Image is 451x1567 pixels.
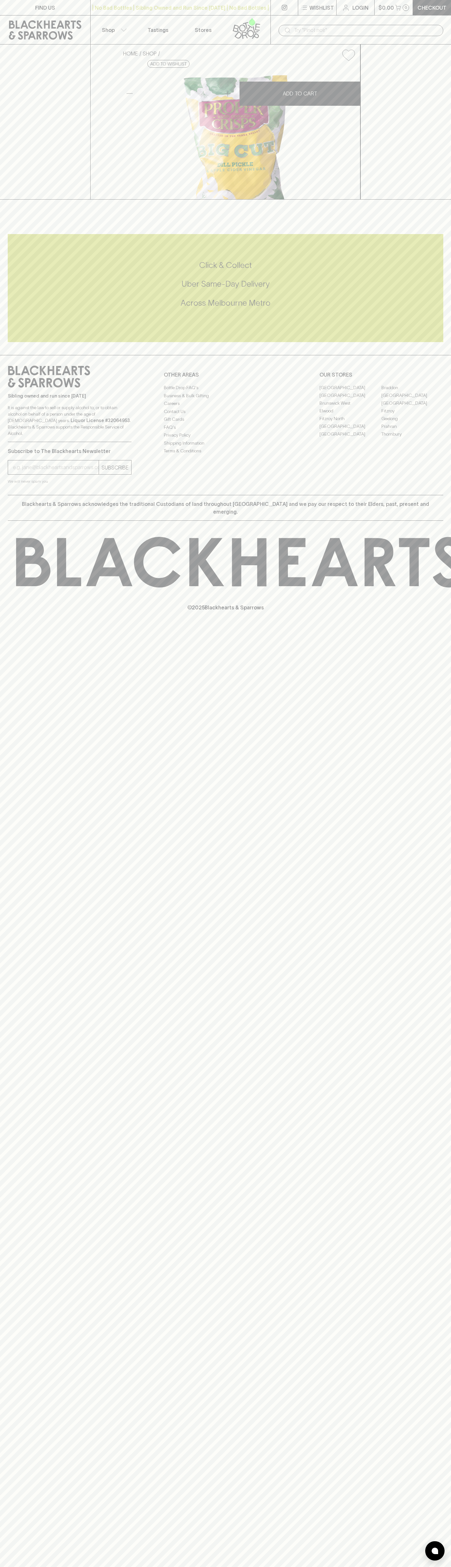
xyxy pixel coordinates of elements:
button: Add to wishlist [147,60,190,68]
a: Business & Bulk Gifting [164,392,288,399]
p: Wishlist [309,4,334,12]
p: Tastings [148,26,168,34]
a: Bottle Drop FAQ's [164,384,288,392]
strong: Liquor License #32064953 [71,418,130,423]
p: Stores [195,26,211,34]
p: Shop [102,26,115,34]
input: Try "Pinot noir" [294,25,438,35]
a: Braddon [381,384,443,391]
div: Call to action block [8,234,443,342]
p: Checkout [417,4,446,12]
h5: Click & Collect [8,260,443,271]
a: Geelong [381,415,443,422]
a: Gift Cards [164,416,288,423]
p: Subscribe to The Blackhearts Newsletter [8,447,132,455]
a: Prahran [381,422,443,430]
a: Shipping Information [164,439,288,447]
p: OUR STORES [319,371,443,379]
a: Fitzroy [381,407,443,415]
a: HOME [123,51,138,56]
a: [GEOGRAPHIC_DATA] [381,399,443,407]
p: $0.00 [378,4,394,12]
p: 0 [405,6,407,9]
img: bubble-icon [432,1548,438,1554]
a: Contact Us [164,408,288,415]
p: Sibling owned and run since [DATE] [8,393,132,399]
p: OTHER AREAS [164,371,288,379]
a: Fitzroy North [319,415,381,422]
a: [GEOGRAPHIC_DATA] [319,430,381,438]
button: SUBSCRIBE [99,460,131,474]
button: Add to wishlist [340,47,358,64]
button: ADD TO CART [240,82,360,106]
p: Blackhearts & Sparrows acknowledges the traditional Custodians of land throughout [GEOGRAPHIC_DAT... [13,500,438,516]
input: e.g. jane@blackheartsandsparrows.com.au [13,462,99,473]
a: [GEOGRAPHIC_DATA] [381,391,443,399]
p: ADD TO CART [283,90,317,97]
a: [GEOGRAPHIC_DATA] [319,422,381,430]
a: Tastings [135,15,181,44]
a: Stores [181,15,226,44]
p: It is against the law to sell or supply alcohol to, or to obtain alcohol on behalf of a person un... [8,404,132,437]
h5: Across Melbourne Metro [8,298,443,308]
a: [GEOGRAPHIC_DATA] [319,391,381,399]
a: Privacy Policy [164,431,288,439]
p: FIND US [35,4,55,12]
h5: Uber Same-Day Delivery [8,279,443,289]
p: We will never spam you [8,478,132,485]
a: FAQ's [164,423,288,431]
a: [GEOGRAPHIC_DATA] [319,384,381,391]
a: Elwood [319,407,381,415]
p: SUBSCRIBE [102,464,129,471]
a: Thornbury [381,430,443,438]
a: Brunswick West [319,399,381,407]
p: Login [352,4,368,12]
button: Shop [91,15,136,44]
a: Careers [164,400,288,408]
img: 34130.png [118,66,360,199]
a: SHOP [143,51,157,56]
a: Terms & Conditions [164,447,288,455]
